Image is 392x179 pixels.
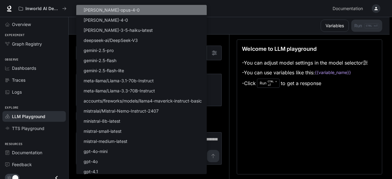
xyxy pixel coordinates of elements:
p: gemini-2.5-pro [84,47,114,54]
p: mistral-medium-latest [84,138,127,144]
p: gemini-2.5-flash-lite [84,67,124,74]
p: meta-llama/Llama-3.3-70B-Instruct [84,88,155,94]
p: deepseek-ai/DeepSeek-V3 [84,37,138,43]
p: gpt-4o [84,158,98,165]
p: [PERSON_NAME]-opus-4-0 [84,7,140,13]
p: meta-llama/Llama-3.1-70b-Instruct [84,77,154,84]
p: gemini-2.5-flash [84,57,116,64]
p: gpt-4o-mini [84,148,107,155]
p: [PERSON_NAME]-3-5-haiku-latest [84,27,153,33]
p: ministral-8b-latest [84,118,120,124]
p: mistralai/Mistral-Nemo-Instruct-2407 [84,108,159,114]
p: mistral-small-latest [84,128,122,134]
p: [PERSON_NAME]-4-0 [84,17,128,23]
p: accounts/fireworks/models/llama4-maverick-instruct-basic [84,98,202,104]
p: gpt-4.1 [84,168,98,175]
